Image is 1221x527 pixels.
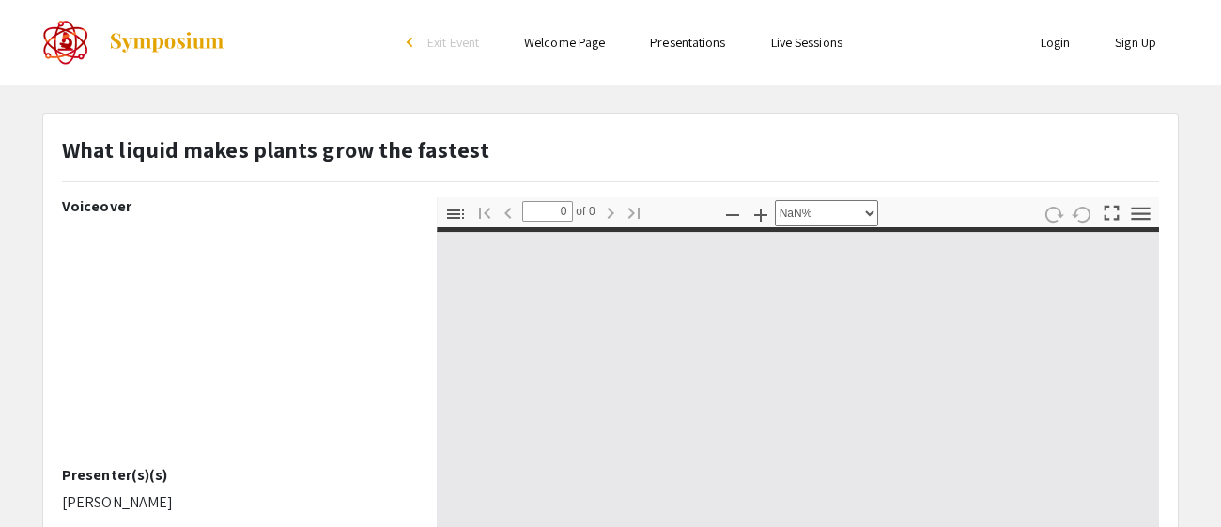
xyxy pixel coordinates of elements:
a: Presentations [650,34,725,51]
h2: Voiceover [62,197,409,215]
img: Symposium by ForagerOne [108,31,225,54]
button: Zoom In [745,200,777,227]
a: The 2022 CoorsTek Denver Metro Regional Science and Engineering Fair [42,19,225,66]
button: Previous Page [492,198,524,225]
span: of 0 [573,201,595,222]
button: Rotate Clockwise [1038,200,1070,227]
img: The 2022 CoorsTek Denver Metro Regional Science and Engineering Fair [42,19,89,66]
select: Zoom [775,200,878,226]
strong: What liquid makes plants grow the fastest [62,134,489,164]
a: Login [1041,34,1071,51]
a: Sign Up [1115,34,1156,51]
span: Exit Event [427,34,479,51]
button: Next Page [595,198,626,225]
button: Go to First Page [469,198,501,225]
iframe: A_Pellet_What_liquid_Grows_Plant [62,223,409,466]
p: [PERSON_NAME] [62,491,409,514]
a: Welcome Page [524,34,605,51]
button: Switch to Presentation Mode [1096,197,1128,225]
button: Go to Last Page [618,198,650,225]
h2: Presenter(s)(s) [62,466,409,484]
button: Toggle Sidebar [440,200,471,227]
input: Page [522,201,573,222]
button: Zoom Out [717,200,749,227]
button: Rotate Counterclockwise [1067,200,1099,227]
div: arrow_back_ios [407,37,418,48]
button: Tools [1125,200,1157,227]
a: Live Sessions [771,34,842,51]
